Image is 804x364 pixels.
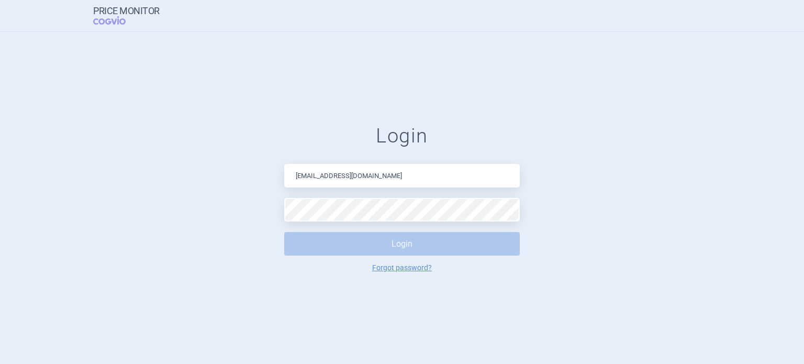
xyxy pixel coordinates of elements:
[284,124,520,148] h1: Login
[93,6,160,16] strong: Price Monitor
[93,16,140,25] span: COGVIO
[93,6,160,26] a: Price MonitorCOGVIO
[284,232,520,256] button: Login
[372,264,432,271] a: Forgot password?
[284,164,520,187] input: Email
